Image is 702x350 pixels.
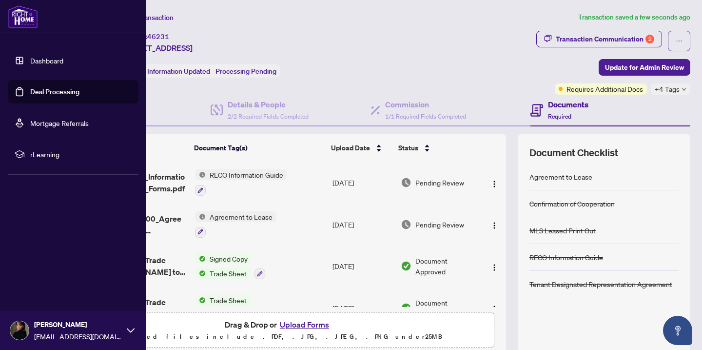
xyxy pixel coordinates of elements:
button: Status IconRECO Information Guide [195,169,287,196]
img: Logo [490,264,498,271]
img: logo [8,5,38,28]
div: Tenant Designated Representation Agreement [529,279,672,289]
span: Agreement to Lease [206,211,276,222]
div: Confirmation of Cooperation [529,198,615,209]
span: Pending Review [415,177,464,188]
button: Logo [487,300,502,316]
span: Upload Date [331,143,370,153]
button: Transaction Communication2 [536,31,662,47]
img: Status Icon [195,295,206,306]
img: Logo [490,222,498,229]
a: Mortgage Referrals [30,119,89,127]
a: Deal Processing [30,87,79,96]
img: Status Icon [195,211,206,222]
td: [DATE] [329,287,397,329]
div: Agreement to Lease [529,171,592,182]
td: [DATE] [329,204,397,246]
img: Status Icon [195,169,206,180]
span: Signed Copy [206,253,252,264]
button: Logo [487,175,502,190]
h4: Commission [385,99,466,110]
button: Status IconTrade Sheet [195,295,266,321]
th: Upload Date [327,134,395,162]
div: Status: [121,64,280,78]
span: 2/2 Required Fields Completed [228,113,309,120]
td: [DATE] [329,162,397,204]
span: RECO Information Guide [206,169,287,180]
img: Status Icon [195,253,206,264]
span: Trade Sheet [206,295,251,306]
th: Document Tag(s) [190,134,327,162]
img: Logo [490,180,498,188]
img: Document Status [401,219,411,230]
img: Logo [490,305,498,313]
h4: Details & People [228,99,309,110]
h4: Documents [548,99,588,110]
span: Document Approved [415,255,478,277]
span: Pending Review [415,219,464,230]
span: [STREET_ADDRESS] [121,42,193,54]
span: [EMAIL_ADDRESS][DOMAIN_NAME] [34,331,122,342]
span: Required [548,113,571,120]
span: +4 Tags [655,83,680,95]
span: 46231 [147,32,169,41]
span: View Transaction [121,13,174,22]
button: Open asap [663,316,692,345]
span: Document Approved [415,297,478,319]
span: [PERSON_NAME] [34,319,122,330]
article: Transaction saved a few seconds ago [578,12,690,23]
img: Profile Icon [10,321,29,340]
th: Status [394,134,479,162]
img: Status Icon [195,268,206,279]
a: Dashboard [30,56,63,65]
div: MLS Leased Print Out [529,225,596,236]
button: Update for Admin Review [599,59,690,76]
button: Logo [487,217,502,232]
div: Transaction Communication [556,31,654,47]
button: Logo [487,258,502,274]
button: Upload Forms [277,318,332,331]
span: Drag & Drop orUpload FormsSupported files include .PDF, .JPG, .JPEG, .PNG under25MB [63,312,494,349]
button: Status IconAgreement to Lease [195,211,276,238]
span: Requires Additional Docs [566,83,643,94]
img: Document Status [401,261,411,271]
span: Trade Sheet [206,268,251,279]
span: Information Updated - Processing Pending [147,67,276,76]
button: Status IconSigned CopyStatus IconTrade Sheet [195,253,265,280]
td: [DATE] [329,246,397,288]
span: ellipsis [676,38,682,44]
p: Supported files include .PDF, .JPG, .JPEG, .PNG under 25 MB [69,331,488,343]
span: Document Checklist [529,146,618,160]
span: 1/1 Required Fields Completed [385,113,466,120]
span: down [682,87,686,92]
img: Document Status [401,303,411,313]
span: Drag & Drop or [225,318,332,331]
img: Document Status [401,177,411,188]
div: RECO Information Guide [529,252,603,263]
div: 2 [645,35,654,43]
span: rLearning [30,149,132,160]
span: Status [398,143,418,153]
span: Update for Admin Review [605,60,684,75]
